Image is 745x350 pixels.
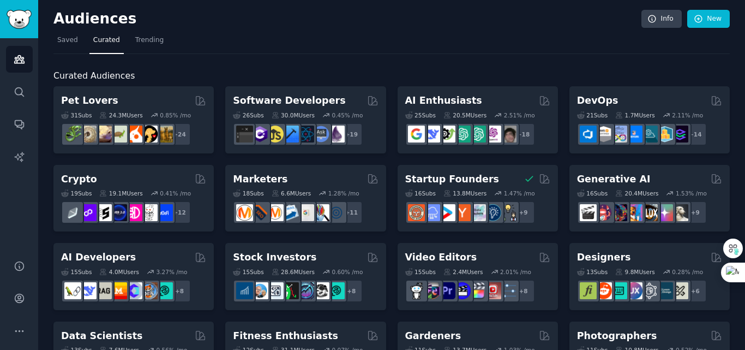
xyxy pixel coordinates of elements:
[671,126,688,143] img: PlatformEngineers
[156,126,173,143] img: dogbreed
[61,173,97,186] h2: Crypto
[168,201,191,224] div: + 12
[110,126,127,143] img: turtle
[156,204,173,221] img: defi_
[577,111,608,119] div: 21 Sub s
[443,111,486,119] div: 20.5M Users
[251,126,268,143] img: csharp
[405,189,436,197] div: 16 Sub s
[580,204,597,221] img: aivideo
[672,268,703,276] div: 0.28 % /mo
[95,204,112,221] img: ethstaker
[423,204,440,221] img: SaaS
[282,282,299,299] img: Trading
[500,282,516,299] img: postproduction
[332,268,363,276] div: 0.60 % /mo
[484,282,501,299] img: Youtubevideo
[267,204,284,221] img: AskMarketing
[233,329,338,343] h2: Fitness Enthusiasts
[233,251,316,264] h2: Stock Investors
[110,282,127,299] img: MistralAI
[615,111,655,119] div: 1.7M Users
[313,126,329,143] img: AskComputerScience
[99,268,139,276] div: 4.0M Users
[656,204,673,221] img: starryai
[99,111,142,119] div: 24.3M Users
[610,204,627,221] img: deepdream
[61,94,118,108] h2: Pet Lovers
[236,204,253,221] img: content_marketing
[297,126,314,143] img: reactnative
[443,189,486,197] div: 13.8M Users
[332,111,363,119] div: 0.45 % /mo
[438,282,455,299] img: premiere
[656,282,673,299] img: learndesign
[282,126,299,143] img: iOSProgramming
[61,329,142,343] h2: Data Scientists
[504,111,535,119] div: 2.51 % /mo
[512,280,535,302] div: + 8
[64,282,81,299] img: LangChain
[577,268,608,276] div: 13 Sub s
[438,204,455,221] img: startup
[454,282,471,299] img: VideoEditors
[328,189,359,197] div: 1.28 % /mo
[156,282,173,299] img: AIDevelopersSociety
[684,123,707,146] div: + 14
[7,10,32,29] img: GummySearch logo
[313,282,329,299] img: swingtrading
[95,126,112,143] img: leopardgeckos
[160,111,191,119] div: 0.85 % /mo
[141,126,158,143] img: PetAdvice
[610,282,627,299] img: UI_Design
[93,35,120,45] span: Curated
[595,126,612,143] img: AWS_Certified_Experts
[408,282,425,299] img: gopro
[328,204,345,221] img: OnlineMarketing
[233,268,263,276] div: 15 Sub s
[671,282,688,299] img: UX_Design
[64,204,81,221] img: ethfinance
[580,126,597,143] img: azuredevops
[340,123,363,146] div: + 19
[500,204,516,221] img: growmybusiness
[641,282,658,299] img: userexperience
[61,268,92,276] div: 15 Sub s
[236,126,253,143] img: software
[99,189,142,197] div: 19.1M Users
[89,32,124,54] a: Curated
[504,189,535,197] div: 1.47 % /mo
[131,32,167,54] a: Trending
[577,329,657,343] h2: Photographers
[500,268,531,276] div: 2.01 % /mo
[53,69,135,83] span: Curated Audiences
[469,204,486,221] img: indiehackers
[469,282,486,299] img: finalcutpro
[405,94,482,108] h2: AI Enthusiasts
[125,204,142,221] img: defiblockchain
[267,126,284,143] img: learnjavascript
[236,282,253,299] img: dividends
[282,204,299,221] img: Emailmarketing
[484,126,501,143] img: OpenAIDev
[272,111,315,119] div: 30.0M Users
[80,282,97,299] img: DeepSeek
[641,126,658,143] img: platformengineering
[80,126,97,143] img: ballpython
[610,126,627,143] img: Docker_DevOps
[233,94,345,108] h2: Software Developers
[272,189,311,197] div: 6.6M Users
[512,123,535,146] div: + 18
[656,126,673,143] img: aws_cdk
[405,173,499,186] h2: Startup Founders
[469,126,486,143] img: chatgpt_prompts_
[423,282,440,299] img: editors
[595,204,612,221] img: dalle2
[423,126,440,143] img: DeepSeek
[626,282,642,299] img: UXDesign
[577,173,651,186] h2: Generative AI
[408,204,425,221] img: EntrepreneurRideAlong
[110,204,127,221] img: web3
[340,201,363,224] div: + 11
[615,268,655,276] div: 9.8M Users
